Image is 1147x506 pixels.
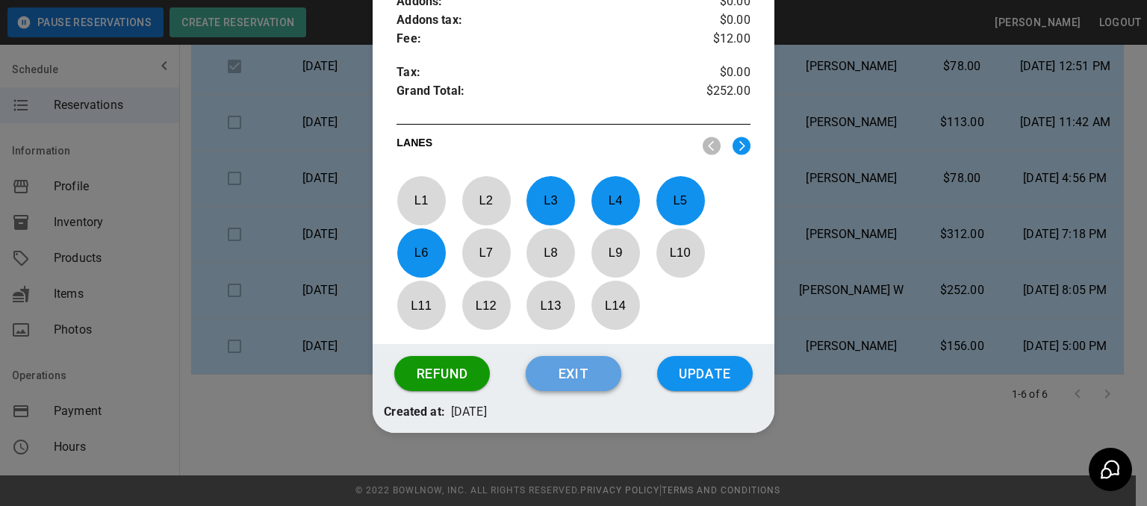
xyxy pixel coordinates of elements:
[461,235,511,270] p: L 7
[656,183,705,218] p: L 5
[461,183,511,218] p: L 2
[591,183,640,218] p: L 4
[703,137,721,155] img: nav_left.svg
[397,183,446,218] p: L 1
[397,82,691,104] p: Grand Total :
[656,235,705,270] p: L 10
[526,183,575,218] p: L 3
[384,403,445,422] p: Created at:
[461,287,511,322] p: L 12
[657,356,753,392] button: Update
[397,11,691,30] p: Addons tax :
[691,11,750,30] p: $0.00
[397,30,691,49] p: Fee :
[526,287,575,322] p: L 13
[691,63,750,82] p: $0.00
[397,235,446,270] p: L 6
[591,287,640,322] p: L 14
[526,356,621,392] button: Exit
[397,135,691,156] p: LANES
[397,63,691,82] p: Tax :
[691,30,750,49] p: $12.00
[451,403,487,422] p: [DATE]
[591,235,640,270] p: L 9
[691,82,750,104] p: $252.00
[397,287,446,322] p: L 11
[526,235,575,270] p: L 8
[733,137,750,155] img: right.svg
[394,356,490,392] button: Refund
